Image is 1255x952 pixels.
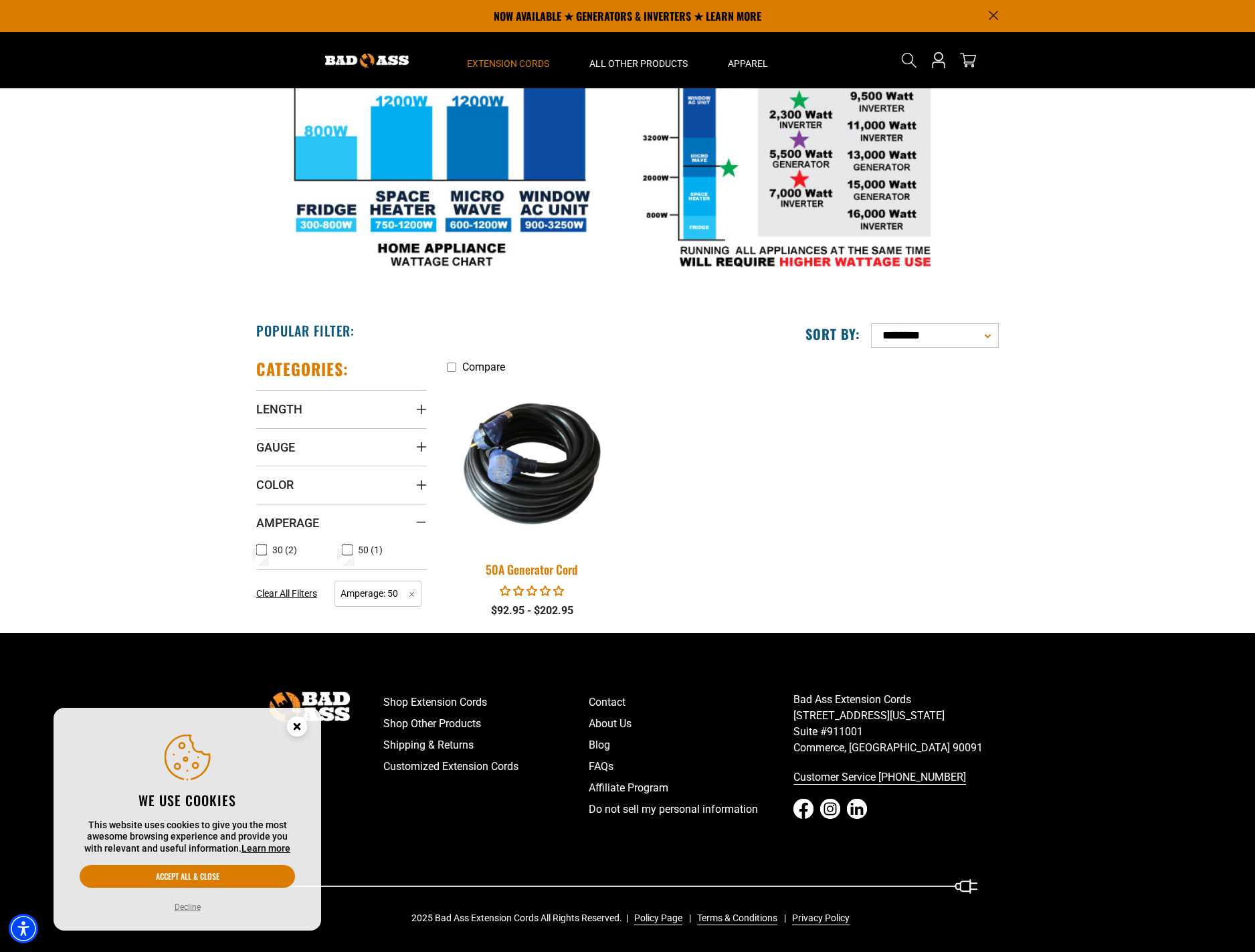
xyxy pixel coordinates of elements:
[898,50,920,71] summary: Search
[589,58,688,70] span: All Other Products
[708,32,788,88] summary: Apparel
[383,735,589,756] a: Shipping & Returns
[325,54,409,68] img: Bad Ass Extension Cords
[589,799,794,820] a: Do not sell my personal information
[80,865,295,888] button: Accept all & close
[787,911,850,925] a: Privacy Policy
[462,361,505,373] span: Compare
[242,843,290,854] a: This website uses cookies to give you the most awesome browsing experience and provide you with r...
[358,545,383,555] span: 50 (1)
[589,735,794,756] a: Blog
[589,713,794,735] a: About Us
[847,799,867,819] a: LinkedIn - open in a new tab
[256,390,427,427] summary: Length
[256,401,302,417] span: Length
[256,504,427,541] summary: Amperage
[256,466,427,503] summary: Color
[589,777,794,799] a: Affiliate Program
[569,32,708,88] summary: All Other Products
[383,756,589,777] a: Customized Extension Cords
[383,713,589,735] a: Shop Other Products
[171,900,205,914] button: Decline
[928,32,949,88] a: Open this option
[256,440,295,455] span: Gauge
[80,791,295,809] h2: We use cookies
[334,587,421,599] a: Amperage: 50
[439,378,626,549] img: 50A Generator Cord
[273,708,321,749] button: Close this option
[256,587,322,601] a: Clear All Filters
[957,52,979,68] a: cart
[270,692,350,722] img: Bad Ass Extension Cords
[793,767,999,788] a: call 833-674-1699
[383,692,589,713] a: Shop Extension Cords
[80,820,295,855] p: This website uses cookies to give you the most awesome browsing experience and provide you with r...
[256,477,294,492] span: Color
[447,563,617,575] div: 50A Generator Cord
[447,32,569,88] summary: Extension Cords
[793,692,999,756] p: Bad Ass Extension Cords [STREET_ADDRESS][US_STATE] Suite #911001 Commerce, [GEOGRAPHIC_DATA] 90091
[272,545,297,555] span: 30 (2)
[447,603,617,619] div: $92.95 - $202.95
[256,515,319,531] span: Amperage
[589,692,794,713] a: Contact
[805,325,860,343] label: Sort by:
[411,911,859,925] div: 2025 Bad Ass Extension Cords All Rights Reserved.
[9,914,38,943] div: Accessibility Menu
[793,799,813,819] a: Facebook - open in a new tab
[54,708,321,931] aside: Cookie Consent
[256,322,355,339] h2: Popular Filter:
[256,588,317,599] span: Clear All Filters
[334,581,421,607] span: Amperage: 50
[467,58,549,70] span: Extension Cords
[820,799,840,819] a: Instagram - open in a new tab
[629,911,682,925] a: Policy Page
[447,380,617,583] a: 50A Generator Cord 50A Generator Cord
[589,756,794,777] a: FAQs
[256,428,427,466] summary: Gauge
[256,359,349,379] h2: Categories:
[728,58,768,70] span: Apparel
[692,911,777,925] a: Terms & Conditions
[500,585,564,597] span: 0.00 stars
